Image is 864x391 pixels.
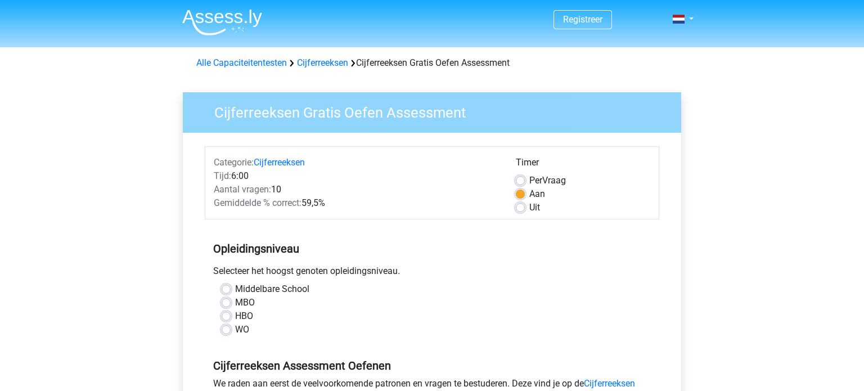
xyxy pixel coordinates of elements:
label: Vraag [529,174,566,187]
a: Cijferreeksen [297,57,348,68]
span: Categorie: [214,157,254,168]
span: Gemiddelde % correct: [214,197,301,208]
div: Cijferreeksen Gratis Oefen Assessment [192,56,672,70]
a: Alle Capaciteitentesten [196,57,287,68]
h5: Opleidingsniveau [213,237,651,260]
span: Aantal vragen: [214,184,271,195]
span: Tijd: [214,170,231,181]
div: 6:00 [205,169,507,183]
div: Selecteer het hoogst genoten opleidingsniveau. [205,264,659,282]
label: Middelbare School [235,282,309,296]
label: Aan [529,187,545,201]
div: 59,5% [205,196,507,210]
h5: Cijferreeksen Assessment Oefenen [213,359,651,372]
div: 10 [205,183,507,196]
label: Uit [529,201,540,214]
div: Timer [516,156,650,174]
a: Registreer [563,14,602,25]
img: Assessly [182,9,262,35]
a: Cijferreeksen [254,157,305,168]
span: Per [529,175,542,186]
label: HBO [235,309,253,323]
label: WO [235,323,249,336]
h3: Cijferreeksen Gratis Oefen Assessment [201,100,673,122]
label: MBO [235,296,255,309]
